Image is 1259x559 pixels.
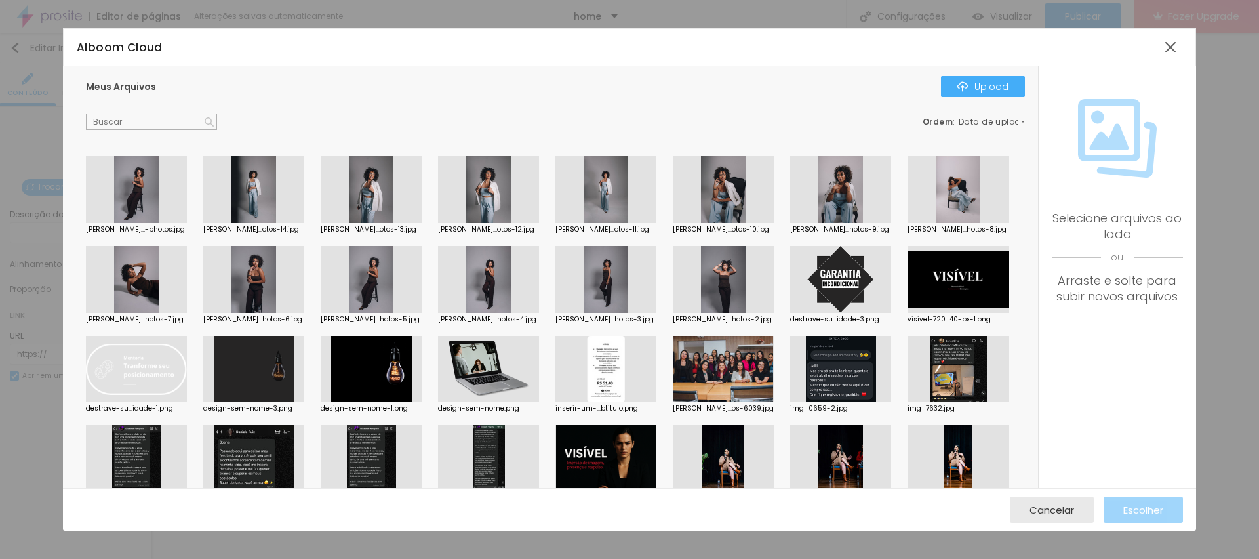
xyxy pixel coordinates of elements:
[77,39,163,55] span: Alboom Cloud
[790,226,891,233] div: [PERSON_NAME]...hotos-9.jpg
[86,405,187,412] div: destrave-su...idade-1.png
[673,316,774,323] div: [PERSON_NAME]...hotos-2.jpg
[1052,211,1183,304] div: Selecione arquivos ao lado Arraste e solte para subir novos arquivos
[957,81,968,92] img: Icone
[1123,505,1163,516] span: Escolher
[321,405,422,412] div: design-sem-nome-1.png
[321,226,422,233] div: [PERSON_NAME]...otos-13.jpg
[908,405,1009,412] div: img_7632.jpg
[203,405,304,412] div: design-sem-nome-3.png
[908,226,1009,233] div: [PERSON_NAME]...hotos-8.jpg
[673,405,774,412] div: [PERSON_NAME]...os-6039.jpg
[959,118,1027,126] span: Data de upload
[438,226,539,233] div: [PERSON_NAME]...otos-12.jpg
[1029,505,1074,516] span: Cancelar
[1010,497,1094,523] button: Cancelar
[555,316,656,323] div: [PERSON_NAME]...hotos-3.jpg
[555,226,656,233] div: [PERSON_NAME]...otos-11.jpg
[203,226,304,233] div: [PERSON_NAME]...otos-14.jpg
[1104,497,1183,523] button: Escolher
[205,117,214,127] img: Icone
[86,114,217,131] input: Buscar
[321,316,422,323] div: [PERSON_NAME]...hotos-5.jpg
[86,80,156,93] span: Meus Arquivos
[923,118,1025,126] div: :
[790,316,891,323] div: destrave-su...idade-3.png
[438,316,539,323] div: [PERSON_NAME]...hotos-4.jpg
[908,316,1009,323] div: visivel-720...40-px-1.png
[673,226,774,233] div: [PERSON_NAME]...otos-10.jpg
[438,405,539,412] div: design-sem-nome.png
[555,405,656,412] div: inserir-um-...btitulo.png
[86,226,187,233] div: [PERSON_NAME]...-photos.jpg
[790,405,891,412] div: img_0659-2.jpg
[203,316,304,323] div: [PERSON_NAME]...hotos-6.jpg
[1052,242,1183,273] span: ou
[957,81,1009,92] div: Upload
[923,116,953,127] span: Ordem
[1078,99,1157,178] img: Icone
[86,316,187,323] div: [PERSON_NAME]...hotos-7.jpg
[941,76,1025,97] button: IconeUpload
